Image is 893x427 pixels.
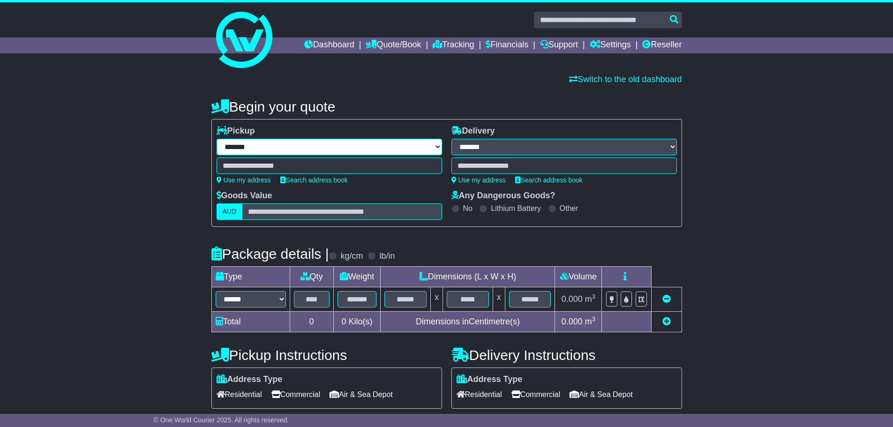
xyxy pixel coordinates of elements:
[217,126,255,136] label: Pickup
[211,347,442,363] h4: Pickup Instructions
[154,416,289,424] span: © One World Courier 2025. All rights reserved.
[486,37,528,53] a: Financials
[592,315,596,322] sup: 3
[217,387,262,402] span: Residential
[493,287,505,312] td: x
[211,267,290,287] td: Type
[562,294,583,304] span: 0.000
[340,251,363,262] label: kg/cm
[451,176,506,184] a: Use my address
[341,317,346,326] span: 0
[211,312,290,332] td: Total
[540,37,578,53] a: Support
[590,37,631,53] a: Settings
[379,251,395,262] label: lb/in
[211,99,682,114] h4: Begin your quote
[585,294,596,304] span: m
[451,126,495,136] label: Delivery
[463,204,473,213] label: No
[271,387,320,402] span: Commercial
[431,287,443,312] td: x
[333,312,381,332] td: Kilo(s)
[433,37,474,53] a: Tracking
[662,294,671,304] a: Remove this item
[515,176,583,184] a: Search address book
[511,387,560,402] span: Commercial
[290,312,333,332] td: 0
[570,387,633,402] span: Air & Sea Depot
[662,317,671,326] a: Add new item
[211,246,329,262] h4: Package details |
[366,37,421,53] a: Quote/Book
[457,375,523,385] label: Address Type
[642,37,682,53] a: Reseller
[217,176,271,184] a: Use my address
[290,267,333,287] td: Qty
[381,312,555,332] td: Dimensions in Centimetre(s)
[451,191,555,201] label: Any Dangerous Goods?
[217,375,283,385] label: Address Type
[569,75,682,84] a: Switch to the old dashboard
[560,204,578,213] label: Other
[592,293,596,300] sup: 3
[280,176,348,184] a: Search address book
[451,347,682,363] h4: Delivery Instructions
[562,317,583,326] span: 0.000
[217,203,243,220] label: AUD
[217,191,272,201] label: Goods Value
[330,387,393,402] span: Air & Sea Depot
[381,267,555,287] td: Dimensions (L x W x H)
[585,317,596,326] span: m
[333,267,381,287] td: Weight
[555,267,602,287] td: Volume
[457,387,502,402] span: Residential
[491,204,541,213] label: Lithium Battery
[304,37,354,53] a: Dashboard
